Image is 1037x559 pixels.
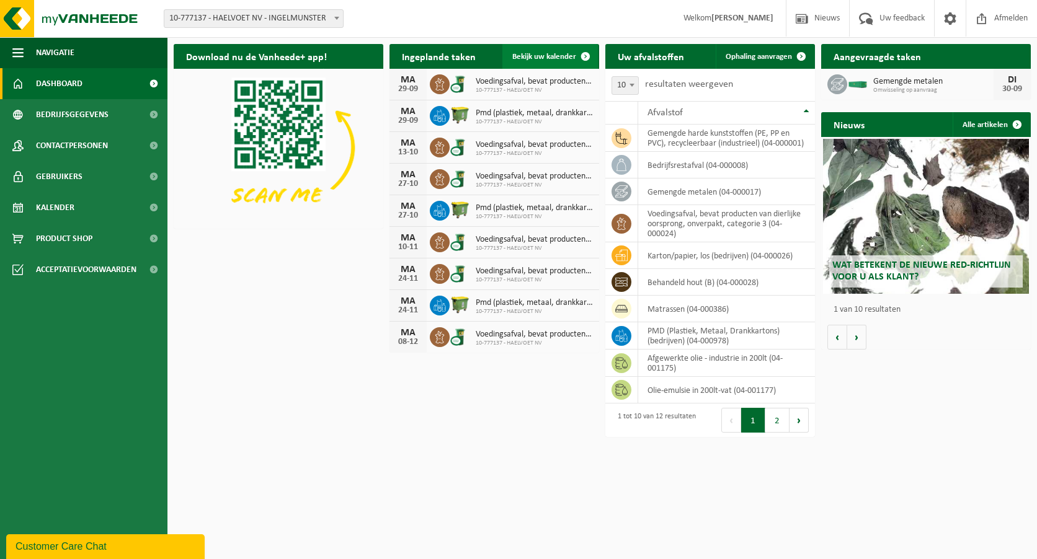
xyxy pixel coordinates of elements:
div: 13-10 [396,148,421,157]
button: 2 [765,408,790,433]
div: 24-11 [396,306,421,315]
span: Voedingsafval, bevat producten van dierlijke oorsprong, onverpakt, categorie 3 [476,330,593,340]
span: Pmd (plastiek, metaal, drankkartons) (bedrijven) [476,298,593,308]
div: MA [396,75,421,85]
span: 10-777137 - HAELVOET NV [476,340,593,347]
span: Voedingsafval, bevat producten van dierlijke oorsprong, onverpakt, categorie 3 [476,77,593,87]
span: Acceptatievoorwaarden [36,254,136,285]
div: MA [396,233,421,243]
button: Vorige [827,325,847,350]
span: Gemengde metalen [873,77,994,87]
div: 10-11 [396,243,421,252]
div: MA [396,296,421,306]
span: Voedingsafval, bevat producten van dierlijke oorsprong, onverpakt, categorie 3 [476,172,593,182]
img: WB-1100-HPE-GN-50 [450,294,471,315]
div: MA [396,170,421,180]
a: Alle artikelen [953,112,1030,137]
button: 1 [741,408,765,433]
span: Voedingsafval, bevat producten van dierlijke oorsprong, onverpakt, categorie 3 [476,266,593,276]
span: Bekijk uw kalender [512,53,576,61]
span: Ophaling aanvragen [726,53,792,61]
td: karton/papier, los (bedrijven) (04-000026) [638,242,815,269]
span: Pmd (plastiek, metaal, drankkartons) (bedrijven) [476,203,593,213]
div: 24-11 [396,275,421,283]
td: matrassen (04-000386) [638,296,815,322]
div: 08-12 [396,338,421,346]
span: 10-777137 - HAELVOET NV - INGELMUNSTER [164,9,344,28]
span: Voedingsafval, bevat producten van dierlijke oorsprong, onverpakt, categorie 3 [476,140,593,150]
button: Previous [721,408,741,433]
div: MA [396,138,421,148]
img: Download de VHEPlus App [174,69,383,226]
span: Afvalstof [648,108,683,118]
img: HK-XC-20-GN-00 [847,77,868,89]
span: Navigatie [36,37,74,68]
div: MA [396,107,421,117]
span: 10-777137 - HAELVOET NV [476,276,593,284]
span: 10-777137 - HAELVOET NV [476,308,593,315]
p: 1 van 10 resultaten [834,306,1025,314]
span: Kalender [36,192,74,223]
h2: Nieuws [821,112,877,136]
div: MA [396,265,421,275]
h2: Aangevraagde taken [821,44,933,68]
div: MA [396,201,421,211]
h2: Ingeplande taken [389,44,488,68]
td: behandeld hout (B) (04-000028) [638,269,815,296]
span: Dashboard [36,68,82,99]
div: 29-09 [396,85,421,94]
td: afgewerkte olie - industrie in 200lt (04-001175) [638,350,815,377]
span: Voedingsafval, bevat producten van dierlijke oorsprong, onverpakt, categorie 3 [476,235,593,245]
div: 29-09 [396,117,421,125]
iframe: chat widget [6,532,207,559]
img: WB-0140-CU [450,136,471,157]
img: WB-1100-HPE-GN-50 [450,199,471,220]
img: WB-0140-CU [450,231,471,252]
div: 27-10 [396,211,421,220]
td: olie-emulsie in 200lt-vat (04-001177) [638,377,815,403]
span: Gebruikers [36,161,82,192]
strong: [PERSON_NAME] [711,14,773,23]
img: WB-1100-HPE-GN-50 [450,104,471,125]
td: PMD (Plastiek, Metaal, Drankkartons) (bedrijven) (04-000978) [638,322,815,350]
img: WB-0140-CU [450,262,471,283]
span: Omwisseling op aanvraag [873,87,994,94]
span: 10 [612,76,639,95]
span: 10 [612,77,638,94]
span: 10-777137 - HAELVOET NV [476,150,593,157]
h2: Uw afvalstoffen [605,44,697,68]
span: 10-777137 - HAELVOET NV - INGELMUNSTER [164,10,343,27]
a: Bekijk uw kalender [502,44,598,69]
td: gemengde metalen (04-000017) [638,178,815,205]
span: 10-777137 - HAELVOET NV [476,245,593,252]
div: DI [1000,75,1025,85]
div: MA [396,328,421,338]
img: WB-0140-CU [450,325,471,346]
a: Ophaling aanvragen [716,44,814,69]
label: resultaten weergeven [645,79,733,89]
td: gemengde harde kunststoffen (PE, PP en PVC), recycleerbaar (industrieel) (04-000001) [638,125,815,152]
td: bedrijfsrestafval (04-000008) [638,152,815,178]
h2: Download nu de Vanheede+ app! [174,44,339,68]
span: Contactpersonen [36,130,108,161]
span: 10-777137 - HAELVOET NV [476,182,593,189]
span: 10-777137 - HAELVOET NV [476,87,593,94]
span: 10-777137 - HAELVOET NV [476,118,593,126]
div: 27-10 [396,180,421,188]
span: Bedrijfsgegevens [36,99,109,130]
img: WB-0140-CU [450,167,471,188]
span: Pmd (plastiek, metaal, drankkartons) (bedrijven) [476,108,593,118]
span: Product Shop [36,223,92,254]
div: 1 tot 10 van 12 resultaten [612,407,696,434]
button: Volgende [847,325,866,350]
button: Next [790,408,809,433]
a: Wat betekent de nieuwe RED-richtlijn voor u als klant? [823,139,1028,294]
td: voedingsafval, bevat producten van dierlijke oorsprong, onverpakt, categorie 3 (04-000024) [638,205,815,242]
div: 30-09 [1000,85,1025,94]
span: Wat betekent de nieuwe RED-richtlijn voor u als klant? [832,260,1011,282]
span: 10-777137 - HAELVOET NV [476,213,593,221]
img: WB-0140-CU [450,73,471,94]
